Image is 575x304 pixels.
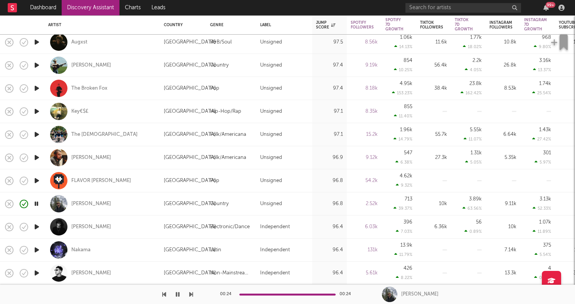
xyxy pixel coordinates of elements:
[405,197,412,202] div: 713
[404,58,412,63] div: 854
[533,229,551,234] div: 11.89 %
[394,252,412,257] div: 11.79 %
[260,222,290,232] div: Independent
[489,20,513,30] div: Instagram Followers
[489,269,516,278] div: 13.3k
[540,197,551,202] div: 3.13k
[351,246,378,255] div: 131k
[210,107,241,116] div: Hip-Hop/Rap
[539,81,551,86] div: 1.74k
[420,130,447,139] div: 55.7k
[400,127,412,132] div: 1.96k
[164,199,216,209] div: [GEOGRAPHIC_DATA]
[164,130,216,139] div: [GEOGRAPHIC_DATA]
[543,5,549,11] button: 99+
[461,90,482,95] div: 162.42 %
[489,246,516,255] div: 7.14k
[210,246,221,255] div: Latin
[489,153,516,162] div: 5.35k
[395,160,412,165] div: 6.38 %
[465,67,482,72] div: 4.05 %
[351,222,378,232] div: 6.03k
[260,61,282,70] div: Unsigned
[405,3,521,13] input: Search for artists
[489,84,516,93] div: 8.53k
[316,38,343,47] div: 97.5
[385,18,404,32] div: Spotify 7D Growth
[420,38,447,47] div: 11.6k
[71,154,111,161] a: [PERSON_NAME]
[316,84,343,93] div: 97.4
[534,275,551,280] div: 0.03 %
[400,35,412,40] div: 1.06k
[532,90,551,95] div: 25.54 %
[210,84,219,93] div: Pop
[489,61,516,70] div: 26.8k
[400,174,412,179] div: 4.62k
[71,85,108,92] a: The Broken Fox
[351,84,378,93] div: 8.18k
[548,266,551,271] div: 4
[489,130,516,139] div: 6.64k
[465,160,482,165] div: 5.05 %
[316,130,343,139] div: 97.1
[164,84,216,93] div: [GEOGRAPHIC_DATA]
[164,23,198,27] div: Country
[210,269,252,278] div: Non-Mainstream Electronic
[71,131,138,138] div: The [DEMOGRAPHIC_DATA]
[535,160,551,165] div: 5.97 %
[470,35,482,40] div: 1.77k
[164,107,216,116] div: [GEOGRAPHIC_DATA]
[393,137,412,142] div: 14.79 %
[400,243,412,248] div: 13.9k
[260,246,290,255] div: Independent
[533,67,551,72] div: 13.37 %
[71,39,87,46] a: Augxst
[164,176,216,185] div: [GEOGRAPHIC_DATA]
[539,58,551,63] div: 3.16k
[71,177,131,184] a: FLAVOR [PERSON_NAME]
[401,291,439,298] div: [PERSON_NAME]
[539,220,551,225] div: 1.07k
[351,199,378,209] div: 2.52k
[542,35,551,40] div: 968
[210,176,219,185] div: Pop
[210,222,250,232] div: Electronic/Dance
[539,127,551,132] div: 1.43k
[404,220,412,225] div: 396
[351,61,378,70] div: 9.19k
[535,252,551,257] div: 5.54 %
[524,18,547,32] div: Instagram 7D Growth
[420,199,447,209] div: 10k
[404,266,412,271] div: 426
[260,199,282,209] div: Unsigned
[394,44,412,49] div: 14.13 %
[71,200,111,207] a: [PERSON_NAME]
[260,153,282,162] div: Unsigned
[316,222,343,232] div: 96.4
[396,183,412,188] div: 9.32 %
[220,290,235,299] div: 00:24
[420,84,447,93] div: 38.4k
[71,108,89,115] div: Key€$£
[534,44,551,49] div: 9.80 %
[164,269,216,278] div: [GEOGRAPHIC_DATA]
[316,107,343,116] div: 97.1
[316,246,343,255] div: 96.4
[260,107,282,116] div: Unsigned
[316,176,343,185] div: 96.8
[532,137,551,142] div: 27.42 %
[400,81,412,86] div: 4.95k
[533,206,551,211] div: 52.33 %
[71,224,111,231] a: [PERSON_NAME]
[543,150,551,155] div: 301
[351,269,378,278] div: 5.61k
[546,2,555,8] div: 99 +
[420,61,447,70] div: 56.4k
[71,247,91,254] div: Nakama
